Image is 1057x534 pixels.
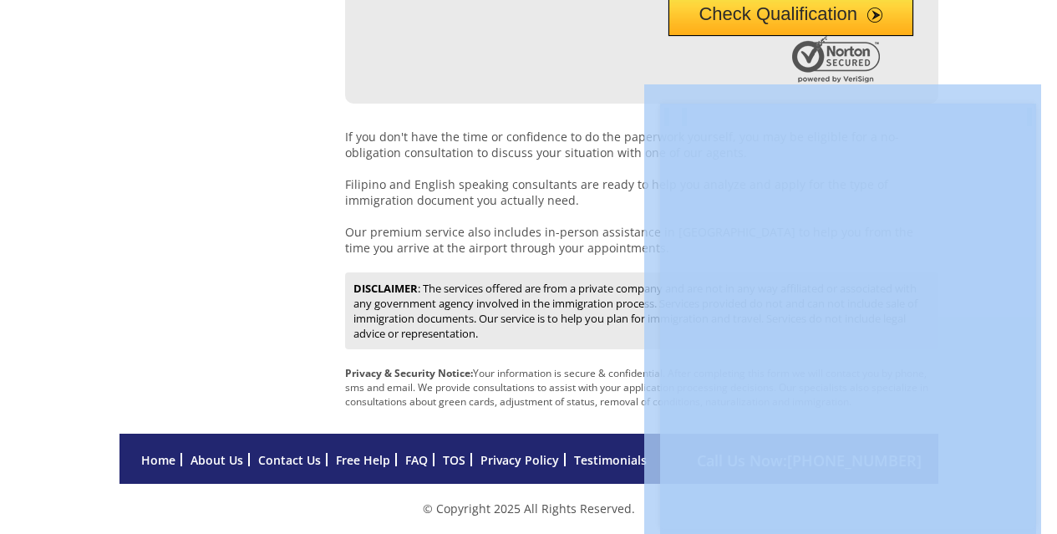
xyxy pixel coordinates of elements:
[443,452,465,468] a: TOS
[191,452,243,468] a: About Us
[258,452,321,468] a: Contact Us
[141,452,175,468] a: Home
[345,272,938,349] div: : The services offered are from a private company and are not in any way affiliated or associated...
[345,129,938,256] p: If you don't have the time or confidence to do the paperwork yourself, you may be eligible for a ...
[345,366,473,380] strong: Privacy & Security Notice:
[405,452,428,468] a: FAQ
[353,281,418,296] strong: DISCLAIMER
[119,501,938,516] p: © Copyright 2025 All Rights Reserved.
[345,366,938,409] p: Your information is secure & confidential. After completing this form we will contact you by phon...
[792,36,884,83] img: Norton Secured
[574,452,647,468] a: Testimonials
[480,452,559,468] a: Privacy Policy
[336,452,390,468] a: Free Help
